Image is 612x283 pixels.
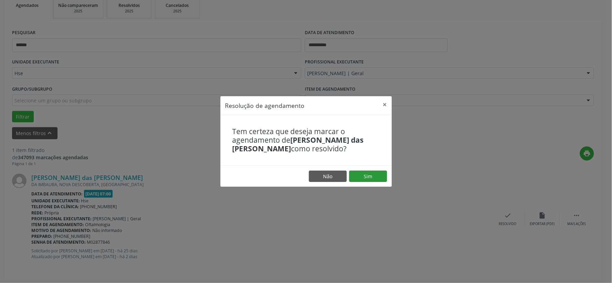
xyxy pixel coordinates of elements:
h4: Tem certeza que deseja marcar o agendamento de como resolvido? [232,127,380,153]
h5: Resolução de agendamento [225,101,305,110]
button: Não [309,171,347,182]
button: Sim [349,171,387,182]
b: [PERSON_NAME] das [PERSON_NAME] [232,135,364,153]
button: Close [378,96,392,113]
